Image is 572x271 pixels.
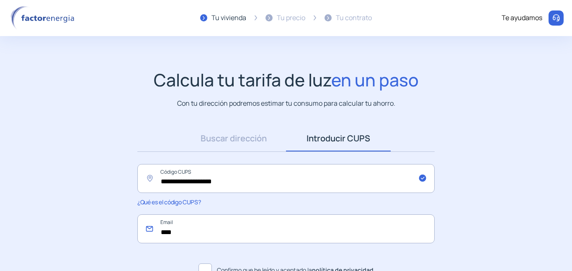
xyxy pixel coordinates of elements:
p: Con tu dirección podremos estimar tu consumo para calcular tu ahorro. [177,98,395,109]
h1: Calcula tu tarifa de luz [154,70,419,90]
span: en un paso [331,68,419,91]
div: Te ayudamos [502,13,542,23]
span: ¿Qué es el código CUPS? [137,198,201,206]
div: Tu contrato [336,13,372,23]
img: llamar [552,14,560,22]
a: Buscar dirección [181,125,286,151]
a: Introducir CUPS [286,125,391,151]
img: logo factor [8,6,80,30]
div: Tu precio [277,13,305,23]
div: Tu vivienda [211,13,246,23]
